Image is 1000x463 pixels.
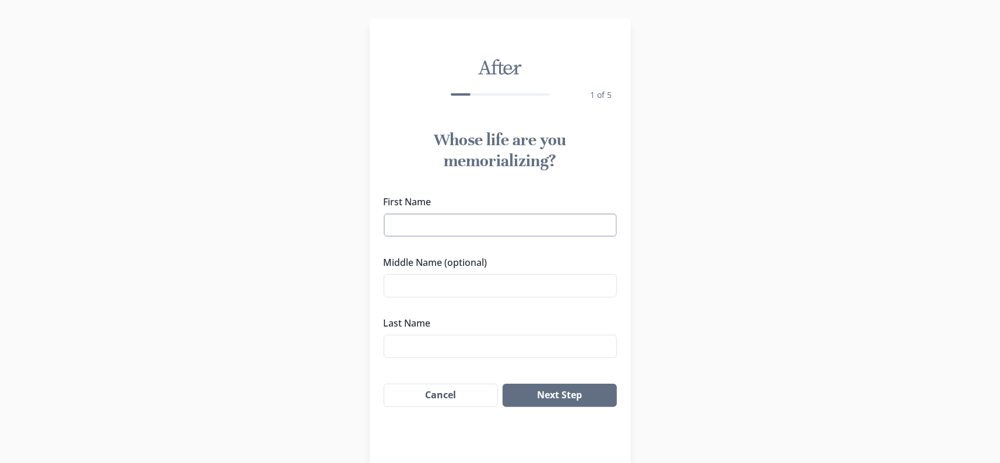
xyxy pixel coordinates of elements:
[384,195,610,209] label: First Name
[591,89,612,100] span: 1 of 5
[384,384,499,407] button: Cancel
[384,316,610,330] label: Last Name
[503,384,616,407] button: Next Step
[384,255,610,269] label: Middle Name (optional)
[384,129,617,171] h1: Whose life are you memorializing?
